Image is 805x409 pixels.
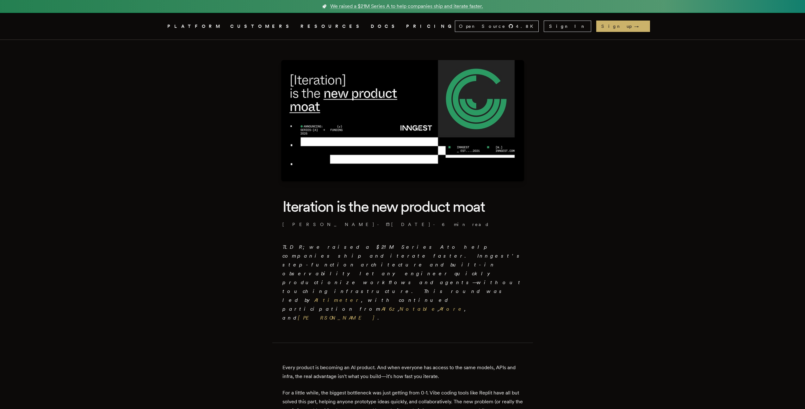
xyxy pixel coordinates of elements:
[282,197,523,216] h1: Iteration is the new product moat
[399,306,438,312] a: Notable
[330,3,483,10] span: We raised a $21M Series A to help companies ship and iterate faster.
[544,21,591,32] a: Sign In
[371,22,399,30] a: DOCS
[150,13,656,40] nav: Global
[386,221,431,228] span: [DATE]
[230,22,293,30] a: CUSTOMERS
[282,363,523,381] p: Every product is becoming an AI product. And when everyone has access to the same models, APIs an...
[282,221,375,228] a: [PERSON_NAME]
[596,21,650,32] a: Sign up
[459,23,506,29] span: Open Source
[381,306,398,312] a: A16z
[300,22,363,30] button: RESOURCES
[282,244,523,321] em: TLDR; we raised a $21M Series A to help companies ship and iterate faster. Inngest's step-functio...
[167,22,223,30] button: PLATFORM
[516,23,537,29] span: 4.8 K
[439,306,464,312] a: Afore
[442,221,489,228] span: 6 min read
[281,60,524,181] img: Featured image for Iteration is the new product moat blog post
[314,297,361,303] a: Altimeter
[406,22,455,30] a: PRICING
[634,23,645,29] span: →
[298,315,378,321] a: [PERSON_NAME]
[282,221,523,228] p: · ·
